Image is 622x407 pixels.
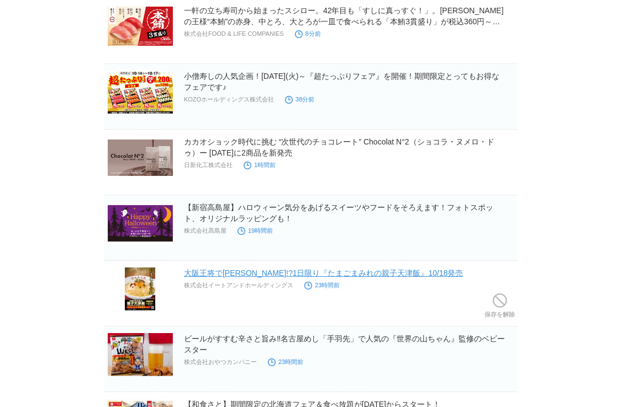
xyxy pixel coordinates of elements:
[184,95,274,104] p: KOZOホールディングス株式会社
[184,281,293,290] p: 株式会社イートアンドホールディングス
[184,6,504,37] a: 一軒の立ち寿司から始まったスシロー。42年目も「すしに真っすぐ！」。[PERSON_NAME]の王様“本鮪”の赤身、中とろ、大とろが一皿で食べられる「本鮪3貫盛り」が税込360円～で登場！
[268,358,303,365] time: 23時間前
[184,203,493,223] a: 【新宿高島屋】ハロウィーン気分をあげるスイーツやフードをそろえます！フォトスポット、オリジナルラッピングも！
[484,291,515,326] a: 保存を解除
[244,162,276,168] time: 1時間前
[108,267,173,310] img: 大阪王将で玉子まみれ!?1日限り『たまごまみれの親子天津飯』10/18発売
[184,137,494,157] a: カカオショック時代に挑む “次世代のチョコレート” Chocolat N°2（ショコラ・ヌメロ・ドゥ）ー [DATE]に2商品を新発売
[108,136,173,179] img: カカオショック時代に挑む “次世代のチョコレート” Chocolat N°2（ショコラ・ヌメロ・ドゥ）ー 2025年10月20日に2商品を新発売
[285,96,314,103] time: 38分前
[184,358,257,366] p: 株式会社おやつカンパニー
[108,202,173,245] img: 【新宿高島屋】ハロウィーン気分をあげるスイーツやフードをそろえます！フォトスポット、オリジナルラッピングも！
[184,269,463,277] a: 大阪王将で[PERSON_NAME]!?1日限り『たまごまみれの親子天津飯』10/18発売
[108,5,173,48] img: 一軒の立ち寿司から始まったスシロー。42年目も「すしに真っすぐ！」。鮪の王様“本鮪”の赤身、中とろ、大とろが一皿で食べられる「本鮪3貫盛り」が税込360円～で登場！
[238,227,273,234] time: 19時間前
[184,227,226,235] p: 株式会社髙島屋
[184,334,505,354] a: ビールがすすむ辛さと旨み‼名古屋めし「手羽先」で人気の『世界の山ちゃん』監修のベビースター
[184,30,284,38] p: 株式会社FOOD & LIFE COMPANIES
[184,161,233,169] p: 日新化工株式会社
[304,282,340,288] time: 23時間前
[295,30,321,37] time: 8分前
[108,333,173,376] img: ビールがすすむ辛さと旨み‼名古屋めし「手羽先」で人気の『世界の山ちゃん』監修のベビースター
[108,71,173,114] img: 小僧寿しの人気企画！10月14日(火)～『超たっぷりフェア』を開催！期間限定とってもお得なフェアです♪
[184,72,499,92] a: 小僧寿しの人気企画！[DATE](火)～『超たっぷりフェア』を開催！期間限定とってもお得なフェアです♪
